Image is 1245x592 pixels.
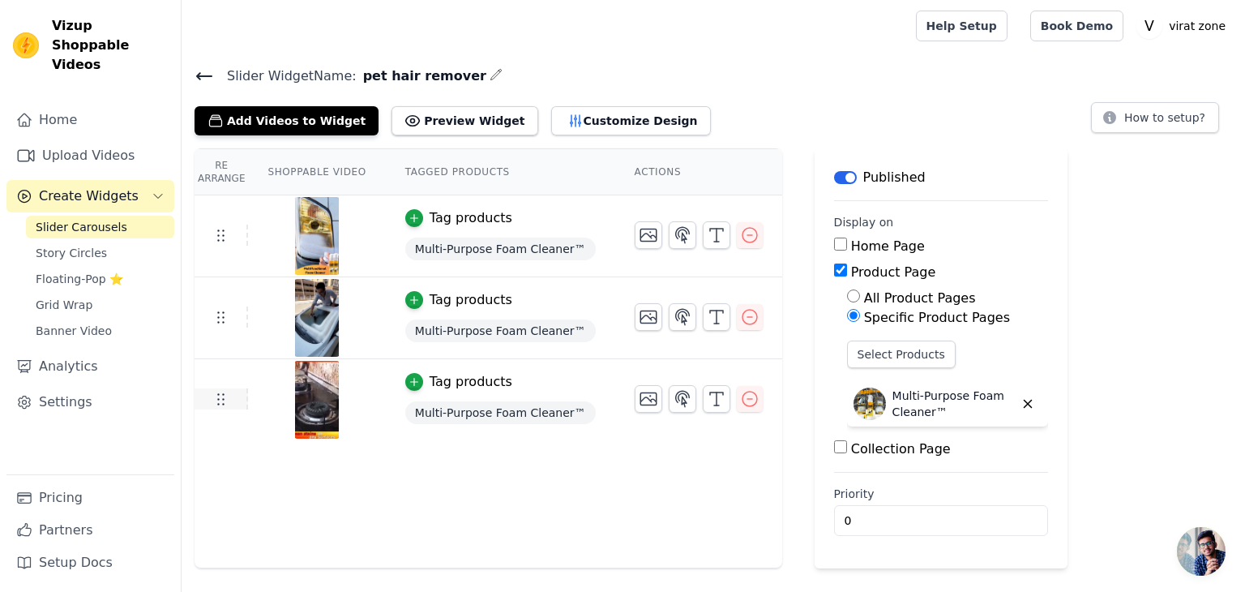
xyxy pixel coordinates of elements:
[6,104,174,136] a: Home
[635,385,662,413] button: Change Thumbnail
[36,297,92,313] span: Grid Wrap
[854,388,886,420] img: Multi-Purpose Foam Cleaner™
[391,106,537,135] button: Preview Widget
[1091,114,1219,129] a: How to setup?
[834,486,1048,502] label: Priority
[430,372,512,392] div: Tag products
[6,139,174,172] a: Upload Videos
[864,310,1010,325] label: Specific Product Pages
[36,219,127,235] span: Slider Carousels
[26,320,174,342] a: Banner Video
[39,187,139,206] span: Create Widgets
[195,106,379,135] button: Add Videos to Widget
[36,323,112,339] span: Banner Video
[6,350,174,383] a: Analytics
[635,221,662,249] button: Change Thumbnail
[1136,11,1232,41] button: V virat zone
[1014,390,1042,418] button: Delete widget
[294,361,340,439] img: vizup-images-15ff.png
[1030,11,1123,41] a: Book Demo
[405,372,512,392] button: Tag products
[52,16,168,75] span: Vizup Shoppable Videos
[430,208,512,228] div: Tag products
[405,320,596,342] span: Multi-Purpose Foam Cleaner™
[36,271,123,287] span: Floating-Pop ⭐
[405,290,512,310] button: Tag products
[6,547,174,579] a: Setup Docs
[916,11,1008,41] a: Help Setup
[26,216,174,238] a: Slider Carousels
[1162,11,1232,41] p: virat zone
[294,197,340,275] img: vizup-images-85fd.png
[1144,18,1154,34] text: V
[26,242,174,264] a: Story Circles
[36,245,107,261] span: Story Circles
[851,264,936,280] label: Product Page
[6,180,174,212] button: Create Widgets
[490,65,503,87] div: Edit Name
[847,341,956,368] button: Select Products
[1177,527,1226,576] div: Open chat
[195,149,248,195] th: Re Arrange
[892,388,1014,420] p: Multi-Purpose Foam Cleaner™
[1091,102,1219,133] button: How to setup?
[6,482,174,514] a: Pricing
[26,294,174,316] a: Grid Wrap
[13,32,39,58] img: Vizup
[851,441,951,457] label: Collection Page
[834,214,894,230] legend: Display on
[248,149,385,195] th: Shoppable Video
[863,168,926,187] p: Published
[635,303,662,331] button: Change Thumbnail
[405,238,596,260] span: Multi-Purpose Foam Cleaner™
[405,401,596,424] span: Multi-Purpose Foam Cleaner™
[386,149,615,195] th: Tagged Products
[615,149,782,195] th: Actions
[294,279,340,357] img: vizup-images-ba99.png
[26,268,174,290] a: Floating-Pop ⭐
[6,514,174,547] a: Partners
[357,66,486,86] span: pet hair remover
[864,290,976,306] label: All Product Pages
[551,106,711,135] button: Customize Design
[851,238,925,254] label: Home Page
[6,386,174,418] a: Settings
[214,66,357,86] span: Slider Widget Name:
[405,208,512,228] button: Tag products
[430,290,512,310] div: Tag products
